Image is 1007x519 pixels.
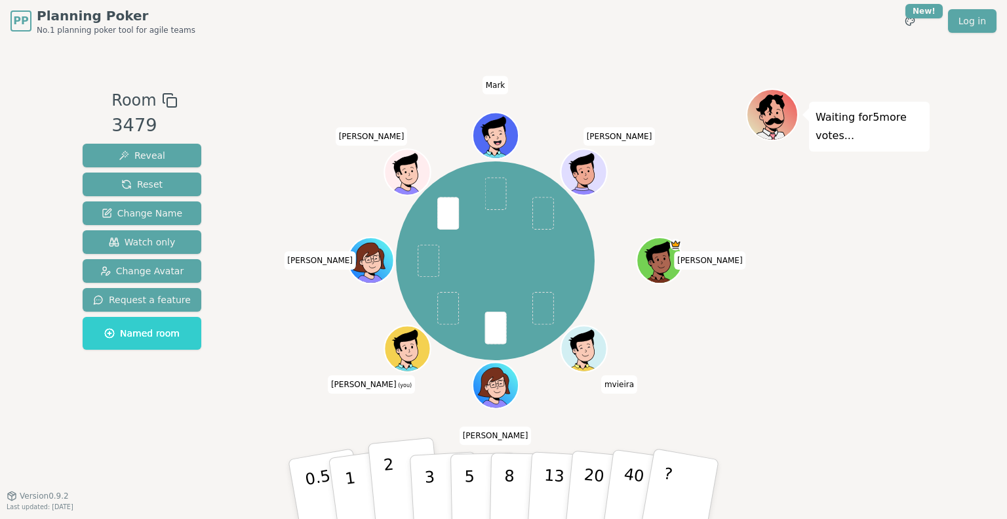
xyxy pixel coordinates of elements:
[37,7,195,25] span: Planning Poker
[336,127,408,146] span: Click to change your name
[7,503,73,510] span: Last updated: [DATE]
[111,89,156,112] span: Room
[83,317,201,350] button: Named room
[460,427,532,446] span: Click to change your name
[111,112,177,139] div: 3479
[83,259,201,283] button: Change Avatar
[601,375,637,394] span: Click to change your name
[102,207,182,220] span: Change Name
[397,383,412,388] span: (you)
[37,25,195,35] span: No.1 planning poker tool for agile teams
[483,76,509,94] span: Click to change your name
[20,491,69,501] span: Version 0.9.2
[119,149,165,162] span: Reveal
[674,251,746,270] span: Click to change your name
[93,293,191,306] span: Request a feature
[83,230,201,254] button: Watch only
[816,108,923,145] p: Waiting for 5 more votes...
[385,327,429,371] button: Click to change your avatar
[898,9,922,33] button: New!
[10,7,195,35] a: PPPlanning PokerNo.1 planning poker tool for agile teams
[13,13,28,29] span: PP
[83,288,201,312] button: Request a feature
[83,173,201,196] button: Reset
[83,201,201,225] button: Change Name
[83,144,201,167] button: Reveal
[948,9,997,33] a: Log in
[7,491,69,501] button: Version0.9.2
[583,127,656,146] span: Click to change your name
[669,239,681,251] span: Rafael is the host
[284,251,356,270] span: Click to change your name
[104,327,180,340] span: Named room
[121,178,163,191] span: Reset
[109,236,176,249] span: Watch only
[328,375,415,394] span: Click to change your name
[905,4,943,18] div: New!
[100,264,184,278] span: Change Avatar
